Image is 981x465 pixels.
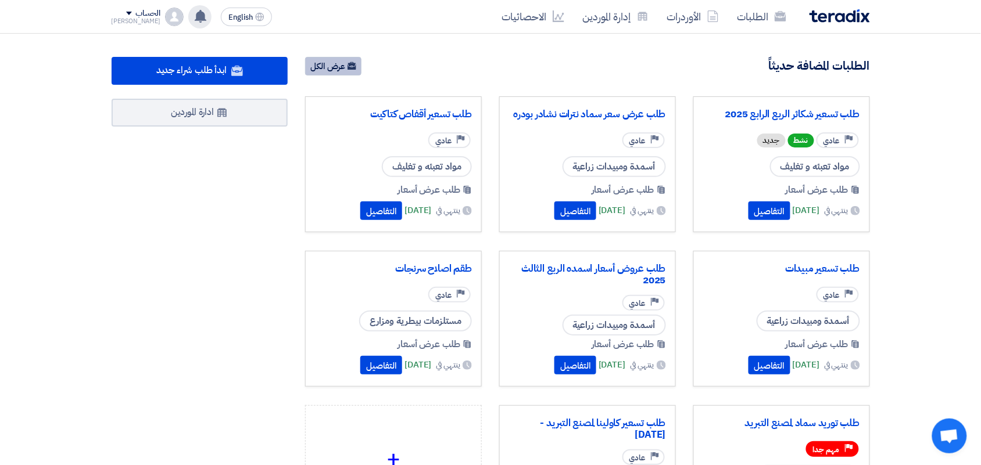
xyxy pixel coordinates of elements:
[360,201,402,220] button: التفاصيل
[554,356,596,374] button: التفاصيل
[770,156,860,177] span: مواد تعبئه و تغليف
[786,183,848,197] span: طلب عرض أسعار
[228,13,253,21] span: English
[315,109,472,120] a: طلب تسعير أقفاص كتاكيت
[629,135,646,146] span: عادي
[436,359,460,371] span: ينتهي في
[398,337,460,351] span: طلب عرض أسعار
[599,204,625,217] span: [DATE]
[509,109,666,120] a: طلب عرض سعر سماد نترات نشادر بودره
[112,18,161,24] div: [PERSON_NAME]
[156,63,227,77] span: ابدأ طلب شراء جديد
[360,356,402,374] button: التفاصيل
[599,358,625,372] span: [DATE]
[769,58,870,73] h4: الطلبات المضافة حديثاً
[824,290,840,301] span: عادي
[563,315,666,336] span: أسمدة ومبيدات زراعية
[221,8,272,26] button: English
[165,8,184,26] img: profile_test.png
[112,99,288,127] a: ادارة الموردين
[435,290,452,301] span: عادي
[509,263,666,286] a: طلب عروض أسعار اسمده الربع الثالث 2025
[703,417,860,429] a: طلب توريد سماد لمصنع التبريد
[824,135,840,146] span: عادي
[435,135,452,146] span: عادي
[315,263,472,275] a: طقم اصلاح سرنجات
[629,298,646,309] span: عادي
[493,3,574,30] a: الاحصائيات
[749,201,790,220] button: التفاصيل
[786,337,848,351] span: طلب عرض أسعار
[813,444,840,455] span: مهم جدا
[703,263,860,275] a: طلب تسعير مبيدات
[757,134,786,147] div: جديد
[436,204,460,217] span: ينتهي في
[793,358,819,372] span: [DATE]
[382,156,472,177] span: مواد تعبئه و تغليف
[509,417,666,441] a: طلب تسعير كاولينا لمصنع التبريد - [DATE]
[629,452,646,463] span: عادي
[749,356,790,374] button: التفاصيل
[359,311,472,331] span: مستلزمات بيطرية ومزارع
[824,204,848,217] span: ينتهي في
[932,419,967,453] a: Open chat
[728,3,796,30] a: الطلبات
[630,204,654,217] span: ينتهي في
[404,204,431,217] span: [DATE]
[824,359,848,371] span: ينتهي في
[592,337,654,351] span: طلب عرض أسعار
[630,359,654,371] span: ينتهي في
[810,9,870,23] img: Teradix logo
[404,358,431,372] span: [DATE]
[793,204,819,217] span: [DATE]
[574,3,658,30] a: إدارة الموردين
[757,311,860,331] span: أسمدة ومبيدات زراعية
[592,183,654,197] span: طلب عرض أسعار
[703,109,860,120] a: طلب تسعير شكائر الربع الرابع 2025
[305,57,361,75] a: عرض الكل
[563,156,666,177] span: أسمدة ومبيدات زراعية
[788,134,814,147] span: نشط
[554,201,596,220] button: التفاصيل
[135,9,160,19] div: الحساب
[658,3,728,30] a: الأوردرات
[398,183,460,197] span: طلب عرض أسعار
